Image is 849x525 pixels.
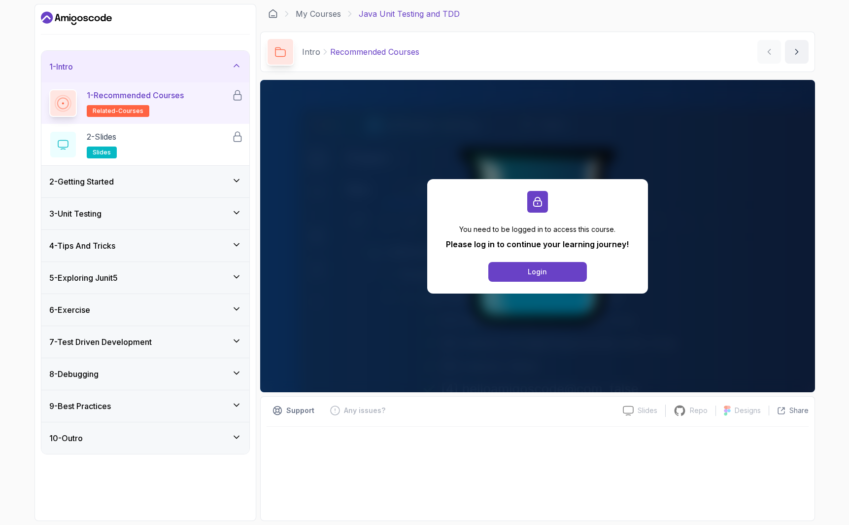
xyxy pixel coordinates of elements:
h3: 5 - Exploring Junit5 [49,272,118,284]
button: 8-Debugging [41,358,249,390]
a: Dashboard [268,9,278,19]
h3: 2 - Getting Started [49,176,114,187]
h3: 9 - Best Practices [49,400,111,412]
h3: 8 - Debugging [49,368,99,380]
p: 2 - Slides [87,131,116,143]
p: Slides [638,406,657,415]
button: 3-Unit Testing [41,198,249,229]
p: Intro [302,46,320,58]
p: Recommended Courses [330,46,419,58]
p: Share [789,406,809,415]
button: previous content [757,40,781,64]
div: Login [528,267,547,277]
a: My Courses [296,8,341,20]
button: next content [785,40,809,64]
button: 4-Tips And Tricks [41,230,249,262]
button: 1-Intro [41,51,249,82]
h3: 6 - Exercise [49,304,90,316]
span: slides [93,149,111,156]
button: 2-Getting Started [41,166,249,197]
p: Please log in to continue your learning journey! [446,238,629,250]
p: Support [286,406,314,415]
button: 1-Recommended Coursesrelated-courses [49,89,241,117]
p: Java Unit Testing and TDD [359,8,460,20]
button: 7-Test Driven Development [41,326,249,358]
button: 10-Outro [41,422,249,454]
h3: 4 - Tips And Tricks [49,240,115,252]
p: Designs [735,406,761,415]
p: You need to be logged in to access this course. [446,225,629,234]
button: 9-Best Practices [41,390,249,422]
button: 6-Exercise [41,294,249,326]
h3: 7 - Test Driven Development [49,336,152,348]
button: 5-Exploring Junit5 [41,262,249,294]
h3: 10 - Outro [49,432,83,444]
p: 1 - Recommended Courses [87,89,184,101]
h3: 1 - Intro [49,61,73,73]
button: Support button [267,403,320,418]
h3: 3 - Unit Testing [49,208,102,220]
p: Any issues? [344,406,385,415]
button: Share [769,406,809,415]
span: related-courses [93,107,143,115]
button: Login [488,262,587,282]
button: 2-Slidesslides [49,131,241,158]
a: Dashboard [41,10,112,26]
p: Repo [690,406,708,415]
